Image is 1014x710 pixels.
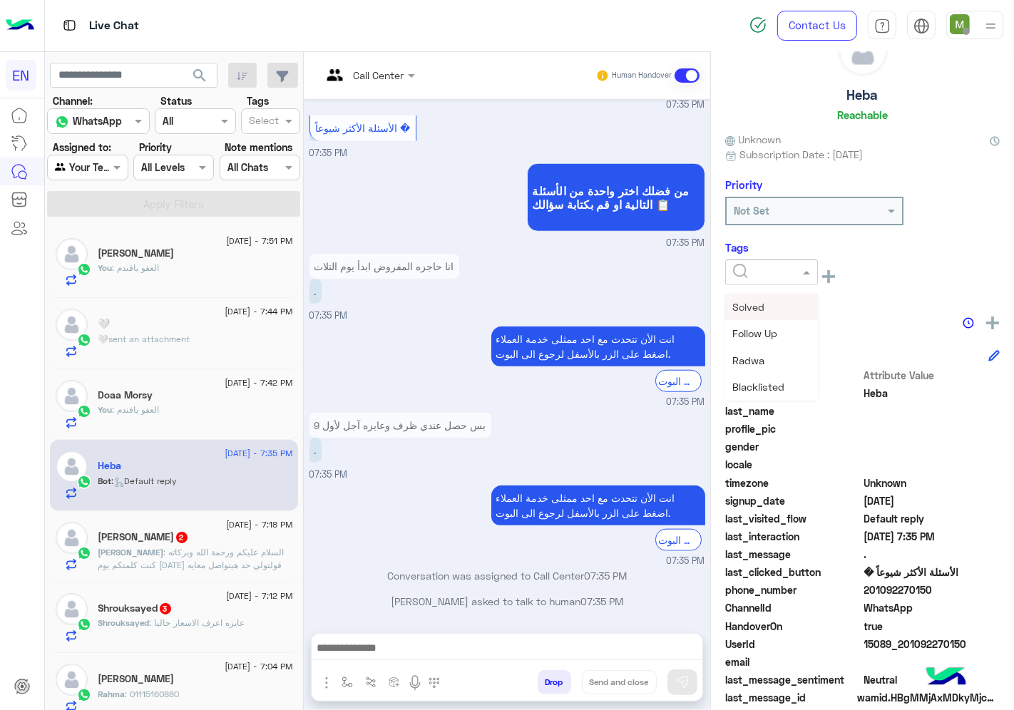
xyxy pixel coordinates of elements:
[725,600,861,615] span: ChannelId
[98,318,111,330] h5: 🤍
[112,475,178,486] span: : Default reply
[732,327,777,339] span: Follow Up
[725,475,861,490] span: timezone
[89,16,139,36] p: Live Chat
[315,122,410,134] span: الأسئلة الأكثر شيوعاً �
[725,529,861,544] span: last_interaction
[982,17,1000,35] img: profile
[113,262,160,273] span: العفو يافندم
[864,511,1000,526] span: Default reply
[864,637,1000,652] span: 15089_201092270150
[580,595,623,607] span: 07:35 PM
[98,404,113,415] span: You
[429,677,440,689] img: make a call
[53,93,93,108] label: Channel:
[98,460,122,472] h5: Heba
[874,18,891,34] img: tab
[675,675,690,689] img: send message
[309,594,705,609] p: [PERSON_NAME] asked to talk to human
[739,147,863,162] span: Subscription Date : [DATE]
[226,518,292,531] span: [DATE] - 7:18 PM
[365,676,377,688] img: Trigger scenario
[160,603,171,614] span: 3
[56,522,88,554] img: defaultAdmin.png
[725,294,818,401] ng-dropdown-panel: Options list
[191,67,208,84] span: search
[98,262,113,273] span: You
[491,326,705,366] p: 16/8/2025, 7:35 PM
[491,485,705,525] p: 16/8/2025, 7:35 PM
[98,247,175,259] h5: Mostafa Mansour
[837,108,888,121] h6: Reachable
[6,60,36,91] div: EN
[667,396,705,409] span: 07:35 PM
[6,11,34,41] img: Logo
[47,191,300,217] button: Apply Filters
[864,582,1000,597] span: 201092270150
[383,670,406,694] button: create order
[336,670,359,694] button: select flow
[150,617,245,628] span: عايزه اعرف الاسعار حاليا
[725,654,861,669] span: email
[225,376,292,389] span: [DATE] - 7:42 PM
[53,140,111,155] label: Assigned to:
[98,673,175,685] h5: Rahma Abdallah
[309,413,491,438] p: 16/8/2025, 7:35 PM
[77,475,91,489] img: WhatsApp
[225,140,292,155] label: Note mentions
[77,688,91,702] img: WhatsApp
[732,381,784,393] span: Blacklisted
[864,619,1000,634] span: true
[226,235,292,247] span: [DATE] - 7:51 PM
[389,676,400,688] img: create order
[56,380,88,412] img: defaultAdmin.png
[98,531,189,543] h5: Abdullah Mostafa
[864,368,1000,383] span: Attribute Value
[864,475,1000,490] span: Unknown
[732,354,764,366] span: Radwa
[98,617,150,628] span: Shrouksayed
[864,547,1000,562] span: .
[725,511,861,526] span: last_visited_flow
[309,438,322,463] p: 16/8/2025, 7:35 PM
[109,334,190,344] span: sent an attachment
[732,301,764,313] span: Solved
[667,98,705,112] span: 07:35 PM
[56,309,88,341] img: defaultAdmin.png
[533,184,700,211] span: من فضلك اختر واحدة من الأسئلة التالية او قم بكتابة سؤالك 📋
[98,689,126,699] span: Rahma
[857,690,1000,705] span: wamid.HBgMMjAxMDkyMjcwMTUwFQIAEhggRjBBREFGMUMwQTU1QTVGMTg2MzExQjEzMDFEQUJDNTIA
[77,617,91,632] img: WhatsApp
[309,254,459,279] p: 16/8/2025, 7:35 PM
[309,568,705,583] p: Conversation was assigned to Call Center
[864,654,1000,669] span: null
[749,16,767,34] img: spinner
[725,132,781,147] span: Unknown
[77,546,91,560] img: WhatsApp
[839,27,887,76] img: defaultAdmin.png
[77,262,91,277] img: WhatsApp
[725,421,861,436] span: profile_pic
[725,565,861,580] span: last_clicked_button
[139,140,172,155] label: Priority
[77,333,91,347] img: WhatsApp
[864,386,1000,401] span: Heba
[98,547,164,557] span: [PERSON_NAME]
[309,310,348,321] span: 07:35 PM
[225,305,292,318] span: [DATE] - 7:44 PM
[98,389,153,401] h5: Doaa Morsy
[725,241,1000,254] h6: Tags
[864,493,1000,508] span: 2025-08-16T16:32:23.522Z
[56,238,88,270] img: defaultAdmin.png
[98,475,112,486] span: Bot
[538,670,571,694] button: Drop
[582,670,657,694] button: Send and close
[913,18,930,34] img: tab
[655,370,702,392] div: الرجوع الى البوت
[725,672,861,687] span: last_message_sentiment
[309,279,322,304] p: 16/8/2025, 7:35 PM
[98,334,109,344] span: 🤍
[725,637,861,652] span: UserId
[725,619,861,634] span: HandoverOn
[77,404,91,418] img: WhatsApp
